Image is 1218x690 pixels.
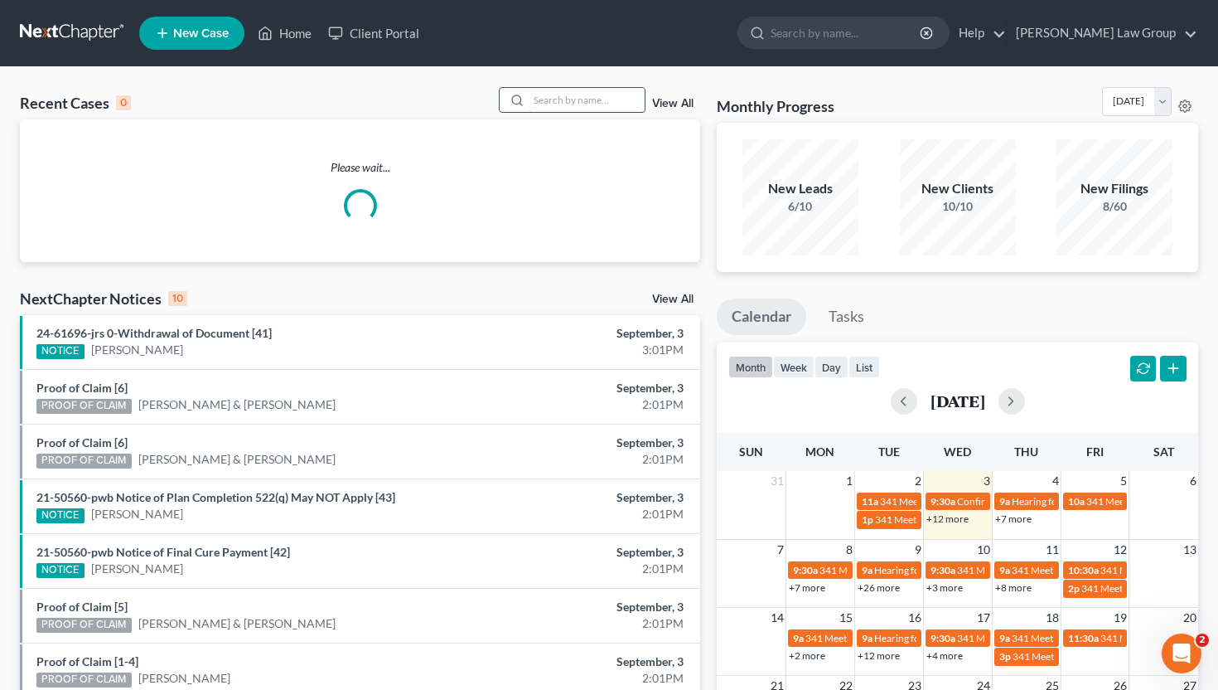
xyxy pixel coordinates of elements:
button: week [773,356,814,378]
span: 9:30a [793,564,818,576]
span: Sun [739,445,763,459]
span: 13 [1182,540,1198,560]
span: 14 [769,608,785,628]
a: [PERSON_NAME] & [PERSON_NAME] [138,451,336,468]
div: September, 3 [479,654,684,670]
span: 3p [999,650,1011,663]
span: 9:30a [930,632,955,644]
input: Search by name... [771,17,922,48]
span: Fri [1086,445,1104,459]
span: Hearing for [PERSON_NAME] [874,564,1003,576]
div: NOTICE [36,508,85,523]
a: Help [950,18,1006,48]
p: Please wait... [20,159,700,176]
span: 15 [838,608,854,628]
a: 24-61696-jrs 0-Withdrawal of Document [41] [36,326,272,340]
span: 12 [1112,540,1129,560]
div: September, 3 [479,435,684,451]
span: 17 [975,608,992,628]
span: 3 [982,471,992,491]
button: list [848,356,880,378]
span: 1p [862,513,873,526]
a: 21-50560-pwb Notice of Final Cure Payment [42] [36,545,290,559]
span: 341 Meeting for [PERSON_NAME] [880,495,1029,508]
div: 10 [168,291,187,306]
div: 2:01PM [479,506,684,522]
a: Proof of Claim [1-4] [36,654,138,668]
span: 10a [1068,495,1085,508]
a: +8 more [995,581,1032,594]
span: 5 [1119,471,1129,491]
a: +4 more [926,649,963,662]
div: NOTICE [36,563,85,578]
a: View All [652,98,694,109]
div: New Clients [900,179,1016,198]
a: [PERSON_NAME] [91,506,183,522]
div: 8/60 [1056,198,1172,215]
span: 9a [999,564,1010,576]
span: 31 [769,471,785,491]
div: New Leads [742,179,858,198]
a: +12 more [858,649,900,662]
div: PROOF OF CLAIM [36,618,132,633]
div: 10/10 [900,198,1016,215]
span: Confirmation Hearing for [PERSON_NAME] [957,495,1147,508]
div: 2:01PM [479,396,684,413]
a: Proof of Claim [5] [36,600,128,614]
span: 341 Meeting for [PERSON_NAME] & [PERSON_NAME] [819,564,1056,576]
div: New Filings [1056,179,1172,198]
span: 10 [975,540,992,560]
button: day [814,356,848,378]
a: +7 more [995,513,1032,525]
span: 341 Meeting for [PERSON_NAME] [1013,650,1162,663]
span: 341 Meeting for [PERSON_NAME] [957,632,1106,644]
a: +2 more [789,649,825,662]
a: Client Portal [320,18,428,48]
span: 2p [1068,582,1080,595]
span: 341 Meeting for [PERSON_NAME] [875,513,1024,526]
div: NOTICE [36,344,85,359]
h3: Monthly Progress [717,96,834,116]
div: 2:01PM [479,615,684,632]
a: +26 more [858,581,900,594]
span: 2 [913,471,923,491]
span: Hearing for [PERSON_NAME] [874,632,1003,644]
span: 11:30a [1068,632,1099,644]
a: [PERSON_NAME] [138,670,230,687]
div: 2:01PM [479,561,684,577]
div: NextChapter Notices [20,289,187,309]
div: 2:01PM [479,451,684,468]
div: 2:01PM [479,670,684,687]
span: 9a [862,564,872,576]
span: 9:30a [930,564,955,576]
span: 19 [1112,608,1129,628]
a: [PERSON_NAME] & [PERSON_NAME] [138,396,336,413]
span: 341 Meeting for [PERSON_NAME] [1012,564,1161,576]
span: Sat [1153,445,1174,459]
span: 18 [1044,608,1061,628]
span: Mon [805,445,834,459]
span: 7 [776,540,785,560]
div: September, 3 [479,489,684,506]
span: 20 [1182,608,1198,628]
div: September, 3 [479,325,684,342]
iframe: Intercom live chat [1162,634,1201,673]
a: +12 more [926,513,969,525]
span: Tue [878,445,900,459]
a: Calendar [717,299,806,335]
a: [PERSON_NAME] & [PERSON_NAME] [138,615,336,632]
div: 0 [116,95,131,110]
a: Home [249,18,320,48]
span: 10:30a [1068,564,1099,576]
span: 6 [1188,471,1198,491]
span: 9a [793,632,804,644]
span: 16 [906,608,923,628]
div: September, 3 [479,599,684,615]
div: 3:01PM [479,342,684,358]
a: +7 more [789,581,825,594]
a: Proof of Claim [6] [36,381,128,395]
button: month [728,356,773,378]
div: PROOF OF CLAIM [36,399,132,414]
a: [PERSON_NAME] [91,342,183,358]
span: 9 [913,540,923,560]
